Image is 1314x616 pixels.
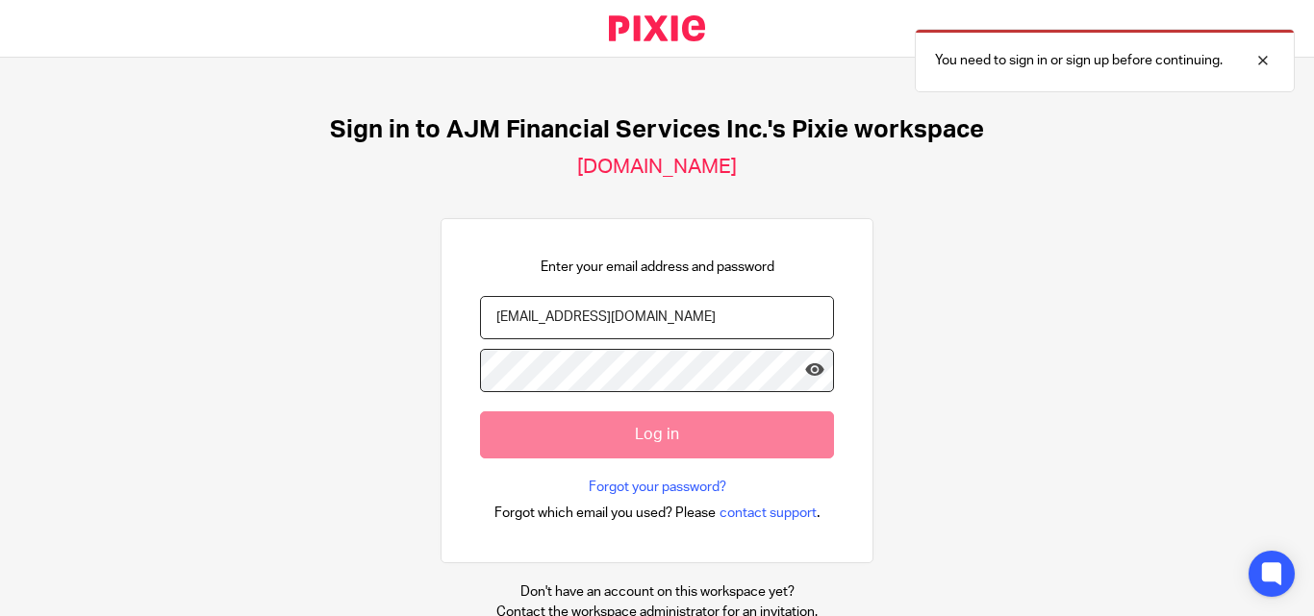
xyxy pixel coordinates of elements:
[589,478,726,497] a: Forgot your password?
[494,502,821,524] div: .
[541,258,774,277] p: Enter your email address and password
[480,411,834,458] input: Log in
[577,155,737,180] h2: [DOMAIN_NAME]
[720,504,817,523] span: contact support
[330,115,984,145] h1: Sign in to AJM Financial Services Inc.'s Pixie workspace
[496,582,818,602] p: Don't have an account on this workspace yet?
[935,51,1223,70] p: You need to sign in or sign up before continuing.
[480,296,834,339] input: name@example.com
[494,504,716,523] span: Forgot which email you used? Please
